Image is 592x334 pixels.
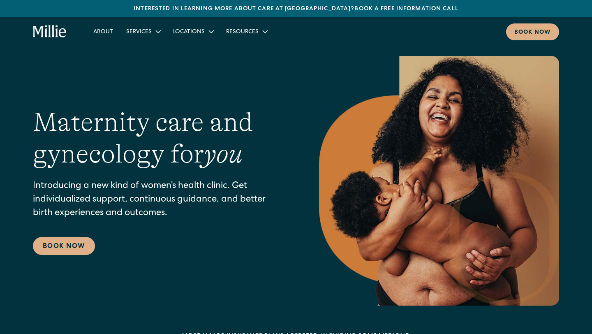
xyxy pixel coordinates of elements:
[226,28,259,37] div: Resources
[33,25,67,38] a: home
[319,56,559,306] img: Smiling mother with her baby in arms, celebrating body positivity and the nurturing bond of postp...
[33,237,95,255] a: Book Now
[87,25,120,38] a: About
[354,6,458,12] a: Book a free information call
[173,28,205,37] div: Locations
[204,139,243,169] em: you
[506,23,559,40] a: Book now
[166,25,220,38] div: Locations
[126,28,152,37] div: Services
[220,25,273,38] div: Resources
[514,28,551,37] div: Book now
[120,25,166,38] div: Services
[33,107,286,170] h1: Maternity care and gynecology for
[33,180,286,220] p: Introducing a new kind of women’s health clinic. Get individualized support, continuous guidance,...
